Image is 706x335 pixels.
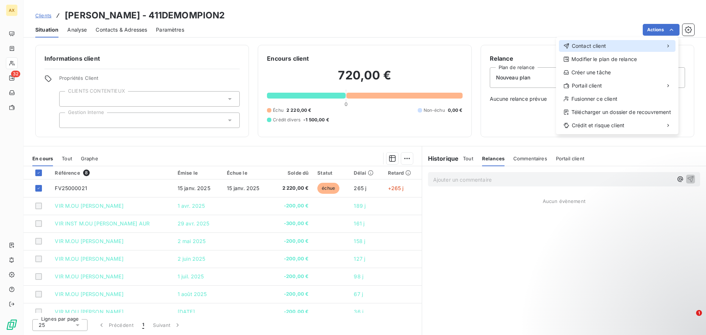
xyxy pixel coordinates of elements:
[559,93,675,105] div: Fusionner ce client
[556,37,678,134] div: Actions
[572,82,602,89] span: Portail client
[559,67,675,78] div: Créer une tâche
[559,264,706,315] iframe: Intercom notifications message
[559,53,675,65] div: Modifier le plan de relance
[696,310,702,316] span: 1
[572,122,624,129] span: Crédit et risque client
[572,42,606,50] span: Contact client
[681,310,699,328] iframe: Intercom live chat
[559,106,675,118] div: Télécharger un dossier de recouvrement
